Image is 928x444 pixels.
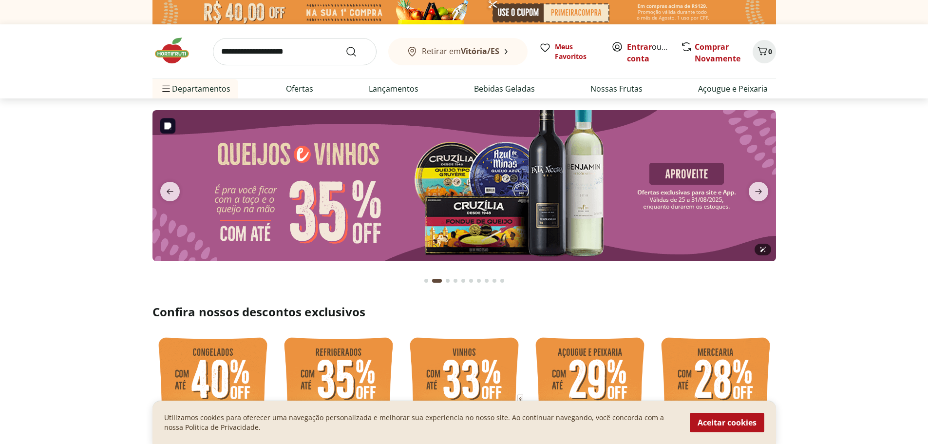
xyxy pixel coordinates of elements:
button: Go to page 9 from fs-carousel [491,269,498,292]
button: Go to page 1 from fs-carousel [422,269,430,292]
span: Departamentos [160,77,230,100]
button: Go to page 7 from fs-carousel [475,269,483,292]
span: 0 [768,47,772,56]
a: Ofertas [286,83,313,95]
a: Comprar Novamente [695,41,740,64]
img: queijos e vinhos [152,110,776,261]
a: Entrar [627,41,652,52]
span: Meus Favoritos [555,42,600,61]
button: Current page from fs-carousel [430,269,444,292]
span: ou [627,41,670,64]
button: Aceitar cookies [690,413,764,432]
a: Açougue e Peixaria [698,83,768,95]
b: Vitória/ES [461,46,499,57]
a: Nossas Frutas [590,83,643,95]
a: Bebidas Geladas [474,83,535,95]
button: next [741,182,776,201]
button: Carrinho [753,40,776,63]
a: Meus Favoritos [539,42,600,61]
button: Go to page 3 from fs-carousel [444,269,452,292]
button: Go to page 5 from fs-carousel [459,269,467,292]
button: Go to page 8 from fs-carousel [483,269,491,292]
button: Go to page 10 from fs-carousel [498,269,506,292]
h2: Confira nossos descontos exclusivos [152,304,776,320]
button: Submit Search [345,46,369,58]
button: Go to page 4 from fs-carousel [452,269,459,292]
button: Menu [160,77,172,100]
a: Lançamentos [369,83,418,95]
input: search [213,38,377,65]
p: Utilizamos cookies para oferecer uma navegação personalizada e melhorar sua experiencia no nosso ... [164,413,678,432]
button: previous [152,182,188,201]
button: Retirar emVitória/ES [388,38,528,65]
button: Go to page 6 from fs-carousel [467,269,475,292]
a: Criar conta [627,41,681,64]
img: Hortifruti [152,36,201,65]
span: Retirar em [422,47,499,56]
